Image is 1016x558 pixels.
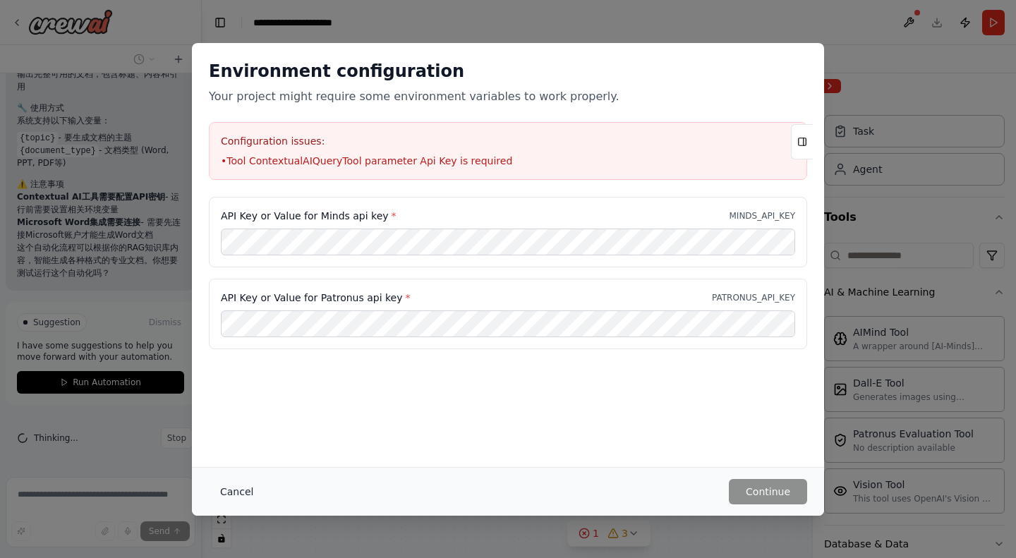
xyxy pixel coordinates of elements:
h2: Environment configuration [209,60,807,83]
p: Your project might require some environment variables to work properly. [209,88,807,105]
label: API Key or Value for Patronus api key [221,291,411,305]
label: API Key or Value for Minds api key [221,209,397,223]
p: MINDS_API_KEY [730,210,796,222]
h3: Configuration issues: [221,134,795,148]
button: Continue [729,479,807,504]
p: PATRONUS_API_KEY [712,292,795,303]
li: • Tool ContextualAIQueryTool parameter Api Key is required [221,154,795,168]
button: Cancel [209,479,265,504]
